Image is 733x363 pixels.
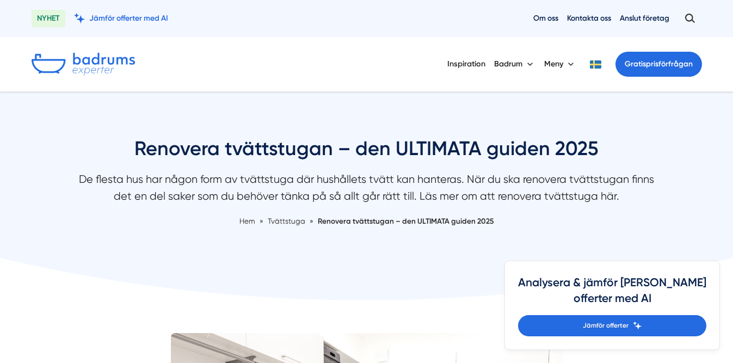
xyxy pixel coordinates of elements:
a: Inspiration [447,50,485,78]
h4: Analysera & jämför [PERSON_NAME] offerter med AI [518,274,706,315]
a: Kontakta oss [567,13,611,23]
span: NYHET [32,10,65,27]
a: Hem [239,217,255,225]
span: Gratis [625,59,646,69]
h1: Renovera tvättstugan – den ULTIMATA guiden 2025 [78,136,655,171]
span: Tvättstuga [268,217,305,225]
a: Anslut företag [620,13,669,23]
img: Badrumsexperter.se logotyp [32,53,135,76]
span: Jämför offerter [583,321,629,331]
a: Om oss [533,13,558,23]
a: Jämför offerter med AI [74,13,168,23]
a: Gratisprisförfrågan [615,52,702,77]
a: Renovera tvättstugan – den ULTIMATA guiden 2025 [318,217,494,225]
span: » [310,216,313,227]
a: Tvättstuga [268,217,307,225]
span: » [260,216,263,227]
button: Meny [544,50,576,78]
button: Badrum [494,50,535,78]
a: Jämför offerter [518,315,706,336]
p: De flesta hus har någon form av tvättstuga där hushållets tvätt kan hanteras. När du ska renovera... [78,171,655,211]
nav: Breadcrumb [78,216,655,227]
span: Jämför offerter med AI [89,13,168,23]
